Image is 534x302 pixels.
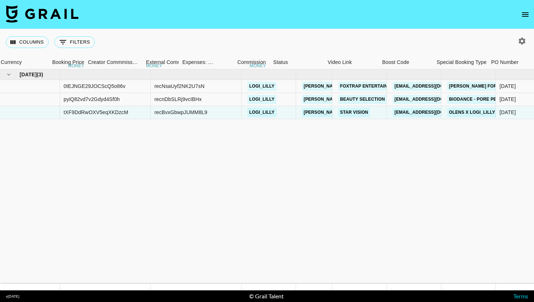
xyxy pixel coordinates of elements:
a: [PERSON_NAME][EMAIL_ADDRESS][PERSON_NAME][DOMAIN_NAME] [302,95,458,104]
div: Special Booking Type [437,55,486,69]
div: Commission [237,55,266,69]
div: © Grail Talent [249,293,284,300]
a: Terms [513,293,528,299]
span: ( 3 ) [37,71,43,78]
div: recBvxGbwpJUMM8L9 [154,109,207,116]
div: Status [270,55,324,69]
div: Currency [1,55,22,69]
a: [PERSON_NAME][EMAIL_ADDRESS][PERSON_NAME][DOMAIN_NAME] [302,82,458,91]
div: PO Number [491,55,518,69]
div: money [68,64,84,68]
a: OLENS x Logi_lilly [447,108,497,117]
a: Beauty Selection [338,95,387,104]
div: recNsaUyf2NK2U7sN [154,82,205,90]
div: v [DATE] [6,294,19,299]
div: recnDbSLRj9vcIBHx [154,96,202,103]
div: Booking Price [52,55,84,69]
button: hide children [4,69,14,80]
div: Special Booking Type [433,55,488,69]
div: Status [273,55,288,69]
a: [EMAIL_ADDRESS][DOMAIN_NAME] [393,108,474,117]
button: Select columns [6,36,49,48]
a: logi_lilly [247,82,276,91]
a: logi_lilly [247,95,276,104]
div: Boost Code [382,55,409,69]
button: open drawer [518,7,533,22]
div: 8/20/2025 [499,82,516,90]
a: Star Vision [338,108,370,117]
div: Expenses: Remove Commission? [182,55,214,69]
a: logi_lilly [247,108,276,117]
div: tXF9DdRwOXV5eqXKDzcM [64,109,128,116]
img: Grail Talent [6,5,78,23]
div: 8/20/2025 [499,96,516,103]
div: 8/20/2025 [499,109,516,116]
div: Boost Code [379,55,433,69]
div: Creator Commmission Override [88,55,142,69]
a: FOXTRAP ENTERTAINMENT Co., Ltd. [338,82,423,91]
a: [EMAIL_ADDRESS][DOMAIN_NAME] [393,95,474,104]
div: Expenses: Remove Commission? [179,55,215,69]
div: 0tEJNGE29JOCScQ5o86v [64,82,125,90]
span: [DATE] [20,71,37,78]
a: [PERSON_NAME][EMAIL_ADDRESS][PERSON_NAME][DOMAIN_NAME] [302,108,458,117]
div: money [250,64,266,68]
div: money [146,64,162,68]
div: Video Link [328,55,352,69]
div: Creator Commmission Override [88,55,139,69]
a: [EMAIL_ADDRESS][DOMAIN_NAME] [393,82,474,91]
button: Show filters [54,36,95,48]
div: pyiQ82vd7v2Gdyd4Sf0h [64,96,120,103]
div: External Commission [146,55,195,69]
div: Video Link [324,55,379,69]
